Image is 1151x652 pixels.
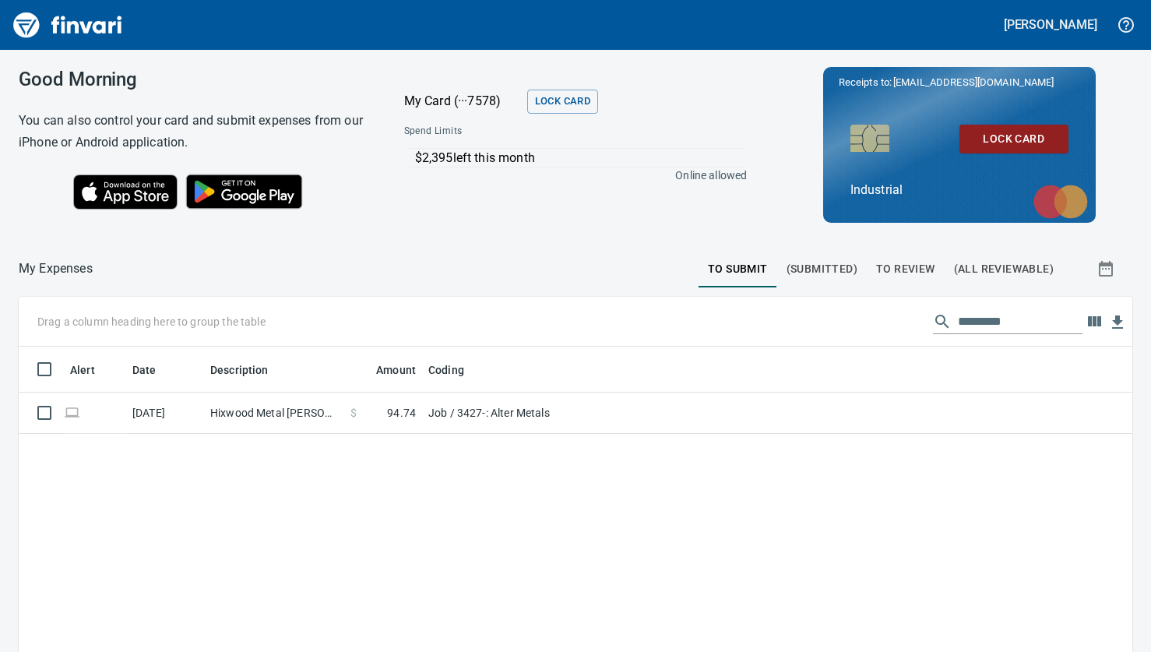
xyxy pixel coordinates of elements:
span: Amount [376,361,416,379]
p: My Card (···7578) [404,92,521,111]
span: Date [132,361,157,379]
td: Hixwood Metal [PERSON_NAME] WI [204,393,344,434]
span: Alert [70,361,95,379]
button: Show transactions within a particular date range [1082,250,1132,287]
span: [EMAIL_ADDRESS][DOMAIN_NAME] [892,75,1055,90]
img: mastercard.svg [1026,177,1096,227]
span: (All Reviewable) [954,259,1054,279]
h6: You can also control your card and submit expenses from our iPhone or Android application. [19,110,365,153]
span: To Submit [708,259,768,279]
span: Lock Card [535,93,590,111]
span: Amount [356,361,416,379]
span: Online transaction [64,407,80,418]
img: Get it on Google Play [178,166,312,217]
p: Receipts to: [839,75,1080,90]
span: Lock Card [972,129,1056,149]
td: [DATE] [126,393,204,434]
button: Download Table [1106,311,1129,334]
span: Alert [70,361,115,379]
span: Spend Limits [404,124,604,139]
span: To Review [876,259,935,279]
p: My Expenses [19,259,93,278]
img: Finvari [9,6,126,44]
button: Lock Card [959,125,1068,153]
span: (Submitted) [787,259,857,279]
nav: breadcrumb [19,259,93,278]
button: [PERSON_NAME] [1000,12,1101,37]
span: Description [210,361,289,379]
h3: Good Morning [19,69,365,90]
p: Industrial [850,181,1068,199]
td: Job / 3427-: Alter Metals [422,393,811,434]
span: Coding [428,361,484,379]
button: Lock Card [527,90,598,114]
span: Date [132,361,177,379]
p: $2,395 left this month [415,149,745,167]
span: Description [210,361,269,379]
h5: [PERSON_NAME] [1004,16,1097,33]
span: 94.74 [387,405,416,421]
button: Choose columns to display [1082,310,1106,333]
img: Download on the App Store [73,174,178,210]
p: Drag a column heading here to group the table [37,314,266,330]
p: Online allowed [392,167,748,183]
span: Coding [428,361,464,379]
span: $ [350,405,357,421]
